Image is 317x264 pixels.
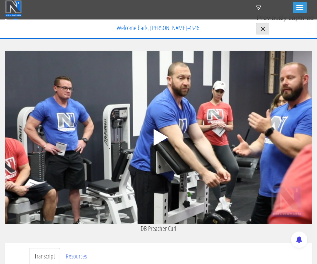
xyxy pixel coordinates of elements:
a: 0 [5,17,19,26]
span: 0 [11,19,19,27]
p: DB Preacher Curl [5,224,312,233]
img: n1-education [5,0,22,17]
p: Welcome back, [PERSON_NAME]-4546! [5,20,312,36]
